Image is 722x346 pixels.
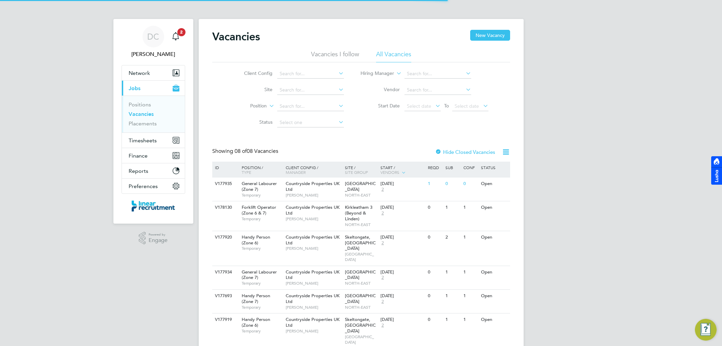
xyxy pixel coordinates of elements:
[404,69,471,79] input: Search for...
[311,50,359,62] li: Vacancies I follow
[462,201,479,214] div: 1
[479,290,509,302] div: Open
[129,101,151,108] a: Positions
[479,266,509,279] div: Open
[129,70,150,76] span: Network
[380,235,424,240] div: [DATE]
[462,313,479,326] div: 1
[242,204,276,216] span: Forklift Operator (Zone 6 & 7)
[380,210,385,216] span: 2
[213,201,237,214] div: V178130
[345,281,377,286] span: NORTH-EAST
[286,216,342,222] span: [PERSON_NAME]
[444,201,461,214] div: 1
[355,70,394,77] label: Hiring Manager
[455,103,479,109] span: Select date
[277,118,344,127] input: Select one
[479,162,509,173] div: Status
[462,290,479,302] div: 1
[129,111,154,117] a: Vacancies
[213,231,237,244] div: V177920
[345,251,377,262] span: [GEOGRAPHIC_DATA]
[169,26,182,47] a: 2
[345,222,377,227] span: NORTH-EAST
[139,232,168,245] a: Powered byEngage
[286,269,340,281] span: Countryside Properties UK Ltd
[242,181,277,192] span: General Labourer (Zone 7)
[695,319,717,341] button: Engage Resource Center
[113,19,193,224] nav: Main navigation
[122,148,185,163] button: Finance
[462,178,479,190] div: 0
[361,103,400,109] label: Start Date
[129,168,148,174] span: Reports
[149,238,168,243] span: Engage
[380,240,385,246] span: 2
[242,269,277,281] span: General Labourer (Zone 7)
[380,181,424,187] div: [DATE]
[380,205,424,210] div: [DATE]
[284,162,343,178] div: Client Config /
[380,317,424,323] div: [DATE]
[380,275,385,281] span: 2
[462,266,479,279] div: 1
[286,281,342,286] span: [PERSON_NAME]
[242,317,270,328] span: Handy Person (Zone 6)
[286,328,342,334] span: [PERSON_NAME]
[380,299,385,305] span: 2
[242,216,282,222] span: Temporary
[235,148,247,155] span: 08 of
[345,234,376,251] span: Skeltongate, [GEOGRAPHIC_DATA]
[404,85,471,95] input: Search for...
[237,162,284,178] div: Position /
[286,317,340,328] span: Countryside Properties UK Ltd
[462,162,479,173] div: Conf
[376,50,411,62] li: All Vacancies
[380,293,424,299] div: [DATE]
[479,313,509,326] div: Open
[286,234,340,246] span: Countryside Properties UK Ltd
[286,169,306,175] span: Manager
[426,162,444,173] div: Reqd
[122,26,185,58] a: DC[PERSON_NAME]
[444,290,461,302] div: 1
[122,65,185,80] button: Network
[234,119,272,125] label: Status
[213,162,237,173] div: ID
[129,120,157,127] a: Placements
[479,178,509,190] div: Open
[286,246,342,251] span: [PERSON_NAME]
[444,162,461,173] div: Sub
[122,163,185,178] button: Reports
[234,70,272,76] label: Client Config
[213,313,237,326] div: V177919
[177,28,185,36] span: 2
[345,269,376,281] span: [GEOGRAPHIC_DATA]
[122,133,185,148] button: Timesheets
[242,305,282,310] span: Temporary
[426,290,444,302] div: 0
[286,181,340,192] span: Countryside Properties UK Ltd
[479,201,509,214] div: Open
[426,231,444,244] div: 0
[277,85,344,95] input: Search for...
[345,305,377,310] span: NORTH-EAST
[129,85,140,91] span: Jobs
[286,293,340,304] span: Countryside Properties UK Ltd
[129,137,157,144] span: Timesheets
[235,148,278,155] span: 08 Vacancies
[129,183,158,189] span: Preferences
[345,192,377,198] span: NORTH-EAST
[426,313,444,326] div: 0
[286,305,342,310] span: [PERSON_NAME]
[242,234,270,246] span: Handy Person (Zone 6)
[407,103,431,109] span: Select date
[242,192,282,198] span: Temporary
[435,149,495,155] label: Hide Closed Vacancies
[122,81,185,96] button: Jobs
[212,148,280,155] div: Showing
[345,181,376,192] span: [GEOGRAPHIC_DATA]
[444,231,461,244] div: 2
[444,266,461,279] div: 1
[345,293,376,304] span: [GEOGRAPHIC_DATA]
